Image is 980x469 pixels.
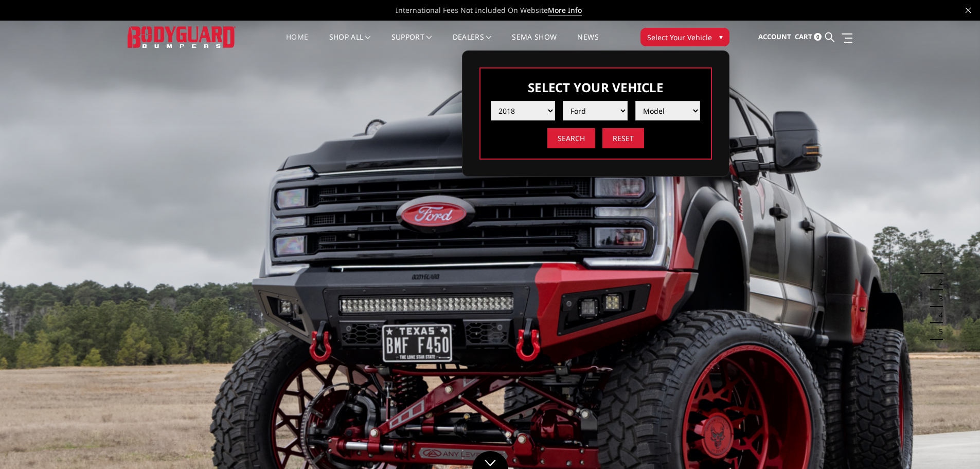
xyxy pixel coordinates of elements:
[933,274,943,290] button: 2 of 5
[286,33,308,54] a: Home
[795,23,822,51] a: Cart 0
[128,26,236,47] img: BODYGUARD BUMPERS
[453,33,492,54] a: Dealers
[933,257,943,274] button: 1 of 5
[640,28,729,46] button: Select Your Vehicle
[329,33,371,54] a: shop all
[795,32,812,41] span: Cart
[547,128,595,148] input: Search
[391,33,432,54] a: Support
[472,451,508,469] a: Click to Down
[719,31,723,42] span: ▾
[758,32,791,41] span: Account
[602,128,644,148] input: Reset
[577,33,598,54] a: News
[548,5,582,15] a: More Info
[933,290,943,307] button: 3 of 5
[491,79,701,96] h3: Select Your Vehicle
[933,323,943,340] button: 5 of 5
[814,33,822,41] span: 0
[647,32,712,43] span: Select Your Vehicle
[933,307,943,323] button: 4 of 5
[512,33,557,54] a: SEMA Show
[758,23,791,51] a: Account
